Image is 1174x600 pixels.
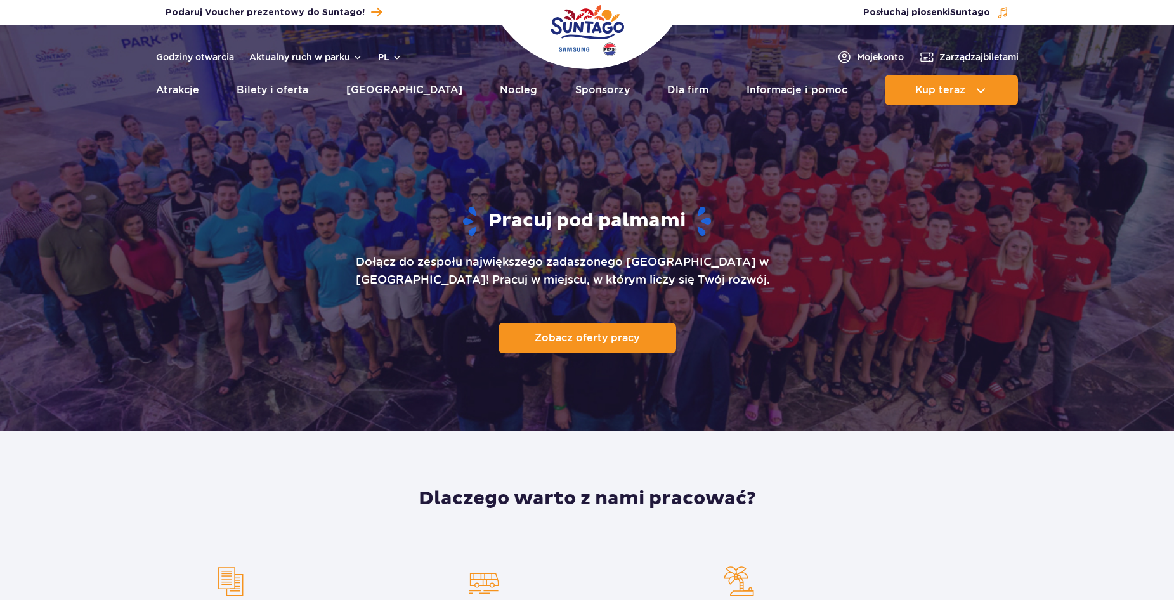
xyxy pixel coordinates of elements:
a: Zarządzajbiletami [919,49,1019,65]
a: Zobacz oferty pracy [499,323,676,353]
a: Nocleg [500,75,537,105]
a: Atrakcje [156,75,199,105]
a: Godziny otwarcia [156,51,234,63]
a: Sponsorzy [575,75,630,105]
span: Posłuchaj piosenki [863,6,990,19]
span: Moje konto [857,51,904,63]
a: Podaruj Voucher prezentowy do Suntago! [166,4,382,21]
span: Kup teraz [915,84,965,96]
a: Informacje i pomoc [747,75,847,105]
a: [GEOGRAPHIC_DATA] [346,75,462,105]
span: Zarządzaj biletami [939,51,1019,63]
a: Bilety i oferta [237,75,308,105]
h2: Dlaczego warto z nami pracować? [216,487,958,510]
button: Kup teraz [885,75,1018,105]
a: Dla firm [667,75,708,105]
button: Posłuchaj piosenkiSuntago [863,6,1009,19]
button: Aktualny ruch w parku [249,52,363,62]
p: Zobacz oferty pracy [535,332,639,344]
h1: Pracuj pod palmami [463,205,711,238]
span: Podaruj Voucher prezentowy do Suntago! [166,6,365,19]
p: Dołącz do zespołu największego zadaszonego [GEOGRAPHIC_DATA] w [GEOGRAPHIC_DATA]! Pracuj w miejsc... [356,253,819,289]
button: pl [378,51,402,63]
a: Mojekonto [837,49,904,65]
span: Suntago [950,8,990,17]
